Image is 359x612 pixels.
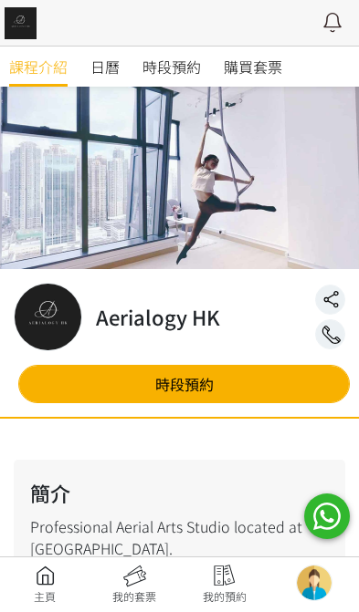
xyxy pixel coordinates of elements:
[9,56,68,78] span: 課程介紹
[90,56,120,78] span: 日曆
[9,47,68,87] a: 課程介紹
[18,365,350,403] a: 時段預約
[96,302,220,332] h2: Aerialogy HK
[143,47,201,87] a: 時段預約
[90,47,120,87] a: 日曆
[143,56,201,78] span: 時段預約
[224,47,282,87] a: 購買套票
[30,478,329,508] h2: 簡介
[224,56,282,78] span: 購買套票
